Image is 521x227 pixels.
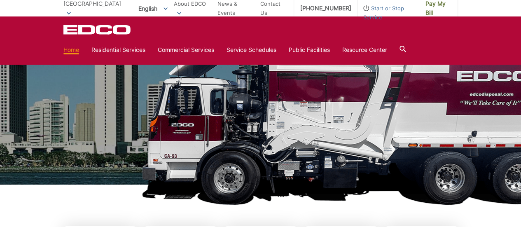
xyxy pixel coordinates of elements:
a: Residential Services [91,45,145,54]
a: Commercial Services [158,45,214,54]
span: English [132,2,174,15]
a: EDCD logo. Return to the homepage. [63,25,132,35]
a: Service Schedules [227,45,276,54]
a: Resource Center [342,45,387,54]
a: Public Facilities [289,45,330,54]
h1: [GEOGRAPHIC_DATA] [63,7,458,188]
a: Home [63,45,79,54]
